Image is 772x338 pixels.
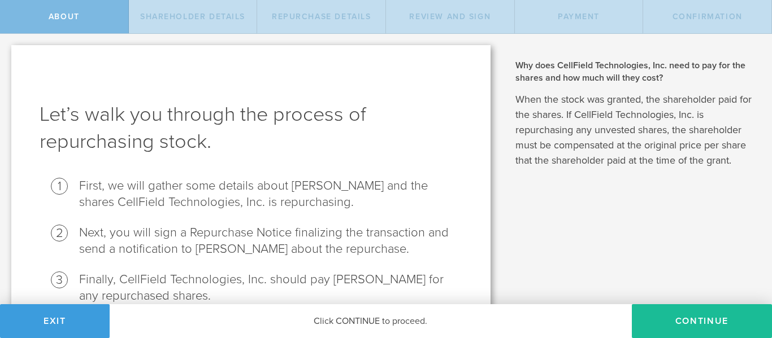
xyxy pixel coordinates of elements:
span: About [49,12,80,21]
span: Review and Sign [409,12,491,21]
button: Continue [632,304,772,338]
h2: Why does CellField Technologies, Inc. need to pay for the shares and how much will they cost? [515,59,755,85]
span: Shareholder Details [140,12,245,21]
div: Click CONTINUE to proceed. [110,304,632,338]
p: When the stock was granted, the shareholder paid for the shares. If CellField Technologies, Inc. ... [515,92,755,168]
h1: Let’s walk you through the process of repurchasing stock. [40,101,462,155]
span: Confirmation [673,12,743,21]
li: Next, you will sign a Repurchase Notice finalizing the transaction and send a notification to [PE... [79,225,462,257]
span: Payment [558,12,600,21]
span: Repurchase Details [272,12,371,21]
li: Finally, CellField Technologies, Inc. should pay [PERSON_NAME] for any repurchased shares. [79,271,462,304]
li: First, we will gather some details about [PERSON_NAME] and the shares CellField Technologies, Inc... [79,178,462,210]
